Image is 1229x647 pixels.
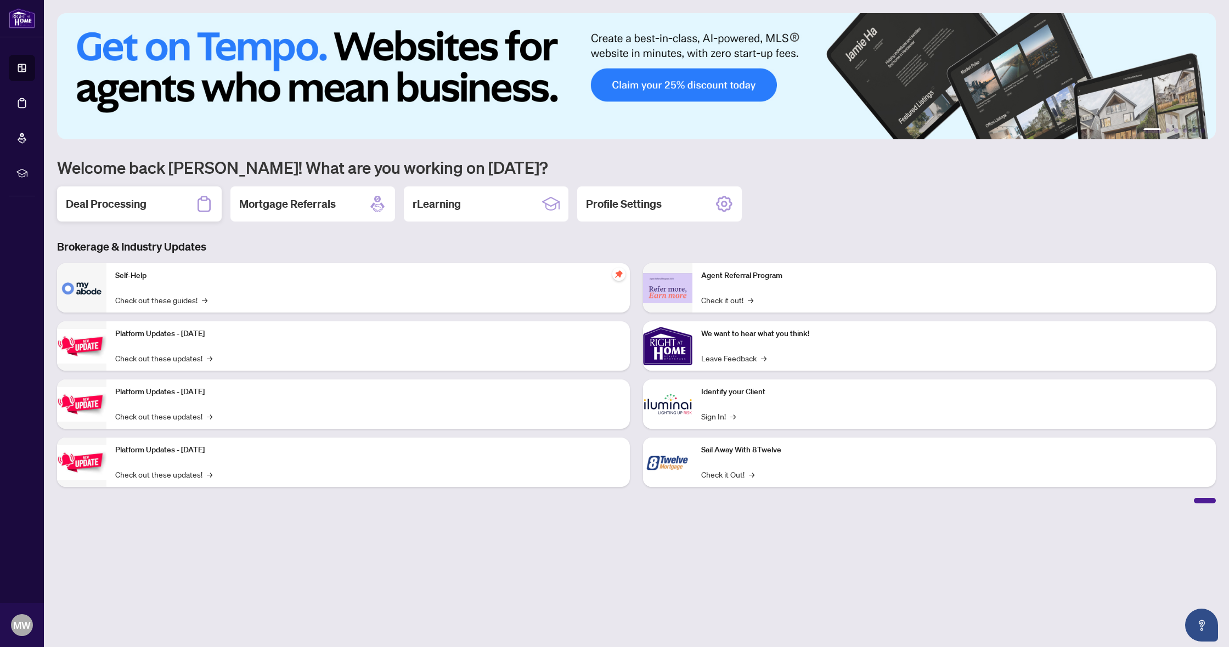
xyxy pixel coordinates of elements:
p: We want to hear what you think! [701,328,1207,340]
span: MW [13,617,31,633]
span: → [761,352,766,364]
p: Platform Updates - [DATE] [115,328,621,340]
span: → [748,294,753,306]
img: Identify your Client [643,379,692,429]
a: Check it out!→ [701,294,753,306]
a: Check it Out!→ [701,468,754,480]
h3: Brokerage & Industry Updates [57,239,1216,254]
button: 2 [1165,128,1170,133]
img: Agent Referral Program [643,273,692,303]
h2: Profile Settings [586,196,662,212]
span: pushpin [612,268,625,281]
p: Platform Updates - [DATE] [115,444,621,456]
span: → [749,468,754,480]
h2: rLearning [413,196,461,212]
a: Check out these guides!→ [115,294,207,306]
img: Sail Away With 8Twelve [643,438,692,487]
img: Self-Help [57,263,106,313]
h2: Deal Processing [66,196,146,212]
button: 5 [1192,128,1196,133]
img: logo [9,8,35,29]
h1: Welcome back [PERSON_NAME]! What are you working on [DATE]? [57,157,1216,178]
img: Platform Updates - July 8, 2025 [57,387,106,422]
img: Platform Updates - June 23, 2025 [57,445,106,480]
button: 6 [1200,128,1205,133]
p: Self-Help [115,270,621,282]
button: Open asap [1185,609,1218,642]
span: → [207,352,212,364]
p: Identify your Client [701,386,1207,398]
a: Leave Feedback→ [701,352,766,364]
p: Agent Referral Program [701,270,1207,282]
img: Platform Updates - July 21, 2025 [57,329,106,364]
p: Platform Updates - [DATE] [115,386,621,398]
a: Sign In!→ [701,410,736,422]
img: Slide 0 [57,13,1216,139]
span: → [730,410,736,422]
a: Check out these updates!→ [115,468,212,480]
button: 4 [1183,128,1187,133]
img: We want to hear what you think! [643,321,692,371]
button: 1 [1143,128,1161,133]
span: → [207,468,212,480]
button: 3 [1174,128,1179,133]
h2: Mortgage Referrals [239,196,336,212]
p: Sail Away With 8Twelve [701,444,1207,456]
span: → [207,410,212,422]
span: → [202,294,207,306]
a: Check out these updates!→ [115,410,212,422]
a: Check out these updates!→ [115,352,212,364]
